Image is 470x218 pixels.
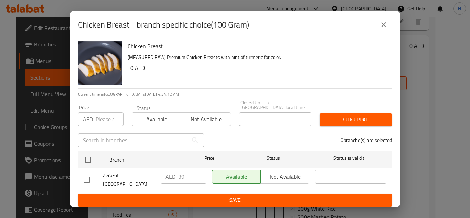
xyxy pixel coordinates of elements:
span: Not available [184,114,228,124]
p: 0 branche(s) are selected [341,137,392,144]
span: Price [186,154,232,163]
p: AED [165,173,175,181]
span: Branch [109,156,181,164]
img: Chicken Breast [78,41,122,85]
button: Bulk update [320,113,392,126]
p: Current time in [GEOGRAPHIC_DATA] is [DATE] 4:34:12 AM [78,91,392,97]
span: ZeroFat, [GEOGRAPHIC_DATA] [103,171,155,188]
button: Save [78,194,392,207]
p: AED [83,115,93,123]
input: Please enter price [96,112,124,126]
span: Status is valid till [315,154,386,163]
input: Please enter price [178,170,206,184]
input: Search in branches [78,133,188,147]
span: Save [84,196,386,205]
button: Not available [181,112,231,126]
p: (MEASURED RAW) Premium Chicken Breasts with hint of turmeric for color. [128,53,386,62]
button: close [375,17,392,33]
h6: Chicken Breast [128,41,386,51]
span: Status [238,154,309,163]
span: Bulk update [325,115,386,124]
h2: Chicken Breast - branch specific choice(100 Gram) [78,19,249,30]
h6: 0 AED [130,63,386,73]
button: Available [132,112,181,126]
span: Available [135,114,179,124]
